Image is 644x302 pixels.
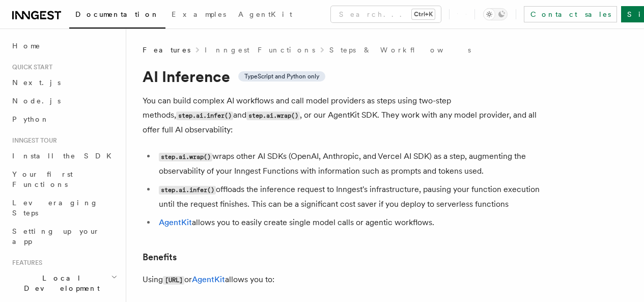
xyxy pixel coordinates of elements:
[159,153,212,161] code: step.ai.wrap()
[8,165,120,194] a: Your first Functions
[8,259,42,267] span: Features
[244,72,319,80] span: TypeScript and Python only
[159,217,192,227] a: AgentKit
[12,152,118,160] span: Install the SDK
[8,147,120,165] a: Install the SDK
[75,10,159,18] span: Documentation
[8,136,57,145] span: Inngest tour
[176,112,233,120] code: step.ai.infer()
[156,182,550,211] li: offloads the inference request to Inngest's infrastructure, pausing your function execution until...
[8,269,120,297] button: Local Development
[8,63,52,71] span: Quick start
[329,45,471,55] a: Steps & Workflows
[143,250,177,264] a: Benefits
[143,272,550,287] p: Using or allows you to:
[12,41,41,51] span: Home
[8,222,120,251] a: Setting up your app
[12,227,100,245] span: Setting up your app
[246,112,300,120] code: step.ai.wrap()
[156,149,550,178] li: wraps other AI SDKs (OpenAI, Anthropic, and Vercel AI SDK) as a step, augmenting the observabilit...
[412,9,435,19] kbd: Ctrl+K
[12,78,61,87] span: Next.js
[12,97,61,105] span: Node.js
[69,3,165,29] a: Documentation
[232,3,298,28] a: AgentKit
[12,170,73,188] span: Your first Functions
[143,45,190,55] span: Features
[163,276,184,285] code: [URL]
[12,199,98,217] span: Leveraging Steps
[8,73,120,92] a: Next.js
[205,45,315,55] a: Inngest Functions
[483,8,508,20] button: Toggle dark mode
[8,273,111,293] span: Local Development
[8,110,120,128] a: Python
[165,3,232,28] a: Examples
[331,6,441,22] button: Search...Ctrl+K
[524,6,617,22] a: Contact sales
[238,10,292,18] span: AgentKit
[192,274,225,284] a: AgentKit
[159,186,216,195] code: step.ai.infer()
[143,67,550,86] h1: AI Inference
[172,10,226,18] span: Examples
[143,94,550,137] p: You can build complex AI workflows and call model providers as steps using two-step methods, and ...
[8,194,120,222] a: Leveraging Steps
[156,215,550,230] li: allows you to easily create single model calls or agentic workflows.
[12,115,49,123] span: Python
[8,37,120,55] a: Home
[8,92,120,110] a: Node.js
